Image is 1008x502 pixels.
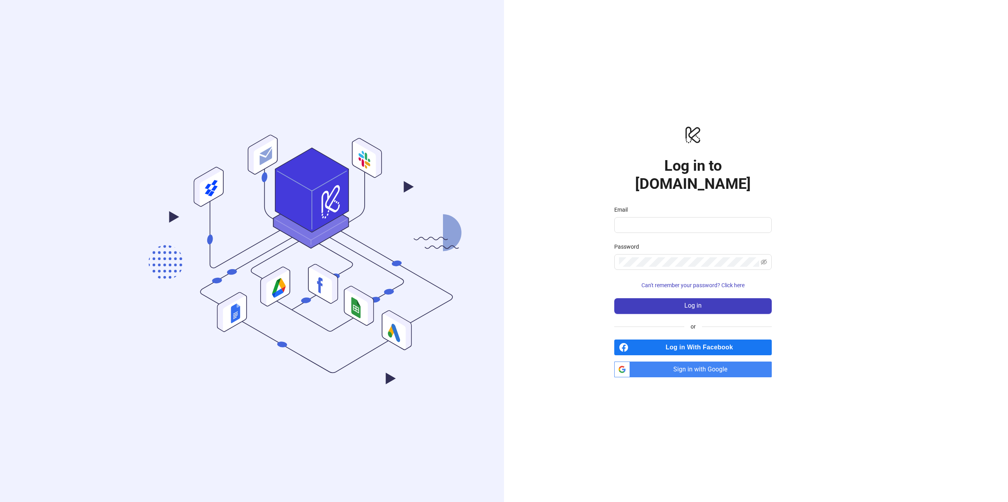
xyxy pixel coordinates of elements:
span: Log in [684,302,702,309]
span: Log in With Facebook [632,340,772,355]
input: Email [619,220,765,230]
button: Log in [614,298,772,314]
span: or [684,322,702,331]
span: Sign in with Google [633,362,772,377]
label: Email [614,205,633,214]
a: Can't remember your password? Click here [614,282,772,288]
span: eye-invisible [761,259,767,265]
input: Password [619,257,759,267]
a: Sign in with Google [614,362,772,377]
button: Can't remember your password? Click here [614,279,772,292]
label: Password [614,242,644,251]
h1: Log in to [DOMAIN_NAME] [614,157,772,193]
a: Log in With Facebook [614,340,772,355]
span: Can't remember your password? Click here [641,282,745,288]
